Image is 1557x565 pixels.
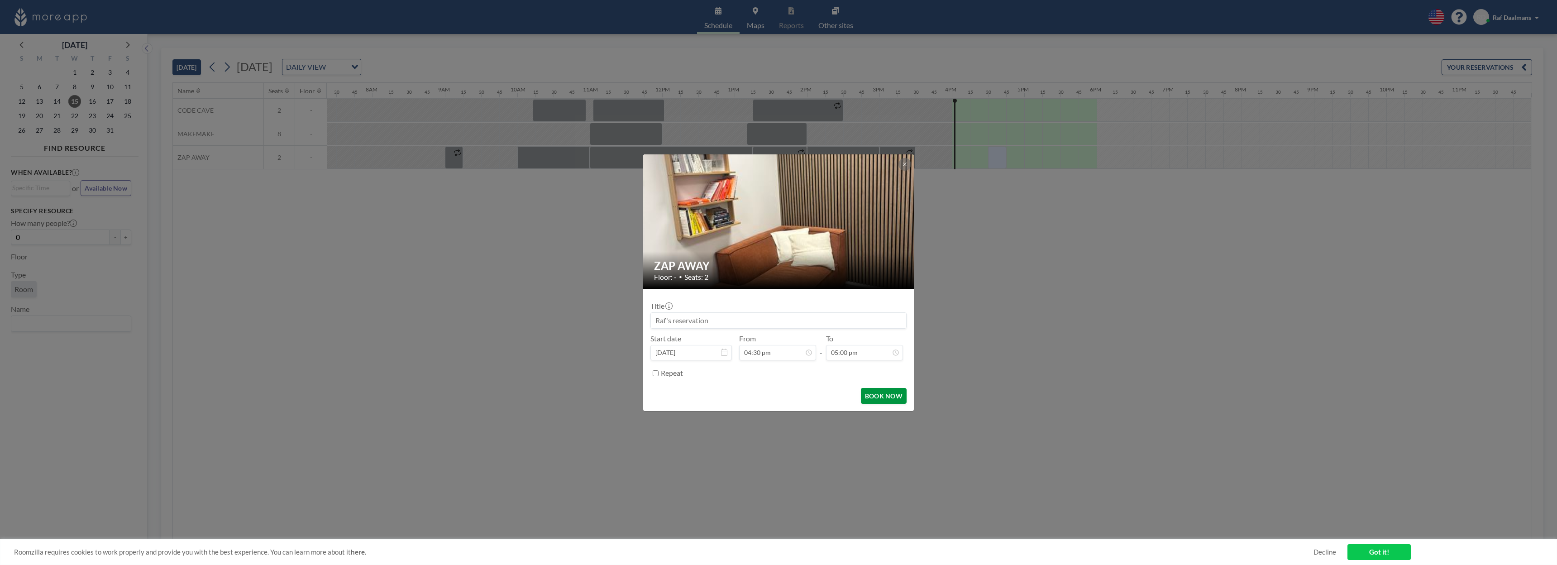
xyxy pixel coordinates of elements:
[661,369,683,378] label: Repeat
[351,548,366,556] a: here.
[1313,548,1336,556] a: Decline
[650,334,681,343] label: Start date
[820,337,822,357] span: -
[654,259,904,273] h2: ZAP AWAY
[679,273,682,280] span: •
[1347,544,1411,560] a: Got it!
[651,313,906,328] input: Raf's reservation
[650,302,672,311] label: Title
[826,334,833,343] label: To
[739,334,756,343] label: From
[654,273,677,282] span: Floor: -
[643,40,915,402] img: 537.jpg
[861,388,907,404] button: BOOK NOW
[684,273,708,282] span: Seats: 2
[14,548,1313,556] span: Roomzilla requires cookies to work properly and provide you with the best experience. You can lea...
